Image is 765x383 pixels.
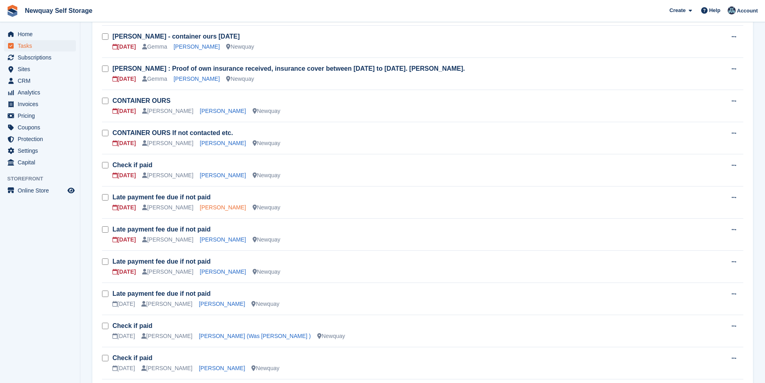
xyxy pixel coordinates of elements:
span: Settings [18,145,66,156]
a: menu [4,122,76,133]
span: Account [737,7,758,15]
a: menu [4,75,76,86]
div: [PERSON_NAME] [142,171,193,180]
div: Newquay [226,43,254,51]
div: [DATE] [112,332,135,340]
div: [DATE] [112,300,135,308]
a: Check if paid [112,354,153,361]
div: [PERSON_NAME] [141,364,192,373]
a: [PERSON_NAME] [200,172,246,178]
a: Late payment fee due if not paid [112,226,210,233]
div: [PERSON_NAME] [142,268,193,276]
div: [DATE] [112,268,136,276]
a: menu [4,40,76,51]
a: [PERSON_NAME] - container ours [DATE] [112,33,240,40]
div: [DATE] [112,43,136,51]
a: menu [4,110,76,121]
a: [PERSON_NAME] [200,268,246,275]
a: Newquay Self Storage [22,4,96,17]
div: [DATE] [112,107,136,115]
div: Newquay [253,268,280,276]
span: Tasks [18,40,66,51]
a: [PERSON_NAME] [200,108,246,114]
a: Late payment fee due if not paid [112,194,210,201]
div: Newquay [251,300,279,308]
a: [PERSON_NAME] [173,76,220,82]
a: [PERSON_NAME] [199,365,245,371]
div: [DATE] [112,236,136,244]
a: menu [4,63,76,75]
span: Pricing [18,110,66,121]
div: Gemma [142,43,167,51]
span: Protection [18,133,66,145]
a: menu [4,52,76,63]
a: [PERSON_NAME] [200,204,246,211]
a: [PERSON_NAME] : Proof of own insurance received, insurance cover between [DATE] to [DATE]. [PERSO... [112,65,465,72]
span: Invoices [18,98,66,110]
a: menu [4,29,76,40]
a: [PERSON_NAME] [200,140,246,146]
div: Newquay [317,332,345,340]
div: [PERSON_NAME] [141,300,192,308]
span: Sites [18,63,66,75]
a: CONTAINER OURS If not contacted etc. [112,129,233,136]
div: [DATE] [112,75,136,83]
div: [DATE] [112,203,136,212]
div: [PERSON_NAME] [142,139,193,147]
span: Help [709,6,720,14]
a: Check if paid [112,322,153,329]
div: [DATE] [112,364,135,373]
div: Newquay [253,236,280,244]
a: menu [4,145,76,156]
span: Coupons [18,122,66,133]
a: menu [4,185,76,196]
span: Home [18,29,66,40]
div: [DATE] [112,139,136,147]
div: [PERSON_NAME] [142,203,193,212]
span: CRM [18,75,66,86]
a: CONTAINER OURS [112,97,171,104]
a: menu [4,87,76,98]
div: Newquay [253,203,280,212]
a: menu [4,98,76,110]
div: Gemma [142,75,167,83]
span: Create [669,6,685,14]
div: [DATE] [112,171,136,180]
div: Newquay [253,171,280,180]
div: [PERSON_NAME] [142,236,193,244]
a: [PERSON_NAME] [173,43,220,50]
div: [PERSON_NAME] [142,107,193,115]
div: Newquay [226,75,254,83]
div: Newquay [253,139,280,147]
div: [PERSON_NAME] [141,332,192,340]
span: Analytics [18,87,66,98]
span: Capital [18,157,66,168]
a: Check if paid [112,162,153,168]
a: menu [4,157,76,168]
div: Newquay [251,364,279,373]
img: Colette Pearce [728,6,736,14]
a: Preview store [66,186,76,195]
a: Late payment fee due if not paid [112,290,210,297]
a: [PERSON_NAME] [200,236,246,243]
a: [PERSON_NAME] [199,301,245,307]
span: Subscriptions [18,52,66,63]
div: Newquay [253,107,280,115]
span: Storefront [7,175,80,183]
span: Online Store [18,185,66,196]
a: menu [4,133,76,145]
img: stora-icon-8386f47178a22dfd0bd8f6a31ec36ba5ce8667c1dd55bd0f319d3a0aa187defe.svg [6,5,18,17]
a: [PERSON_NAME] (Was [PERSON_NAME] ) [199,333,311,339]
a: Late payment fee due if not paid [112,258,210,265]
